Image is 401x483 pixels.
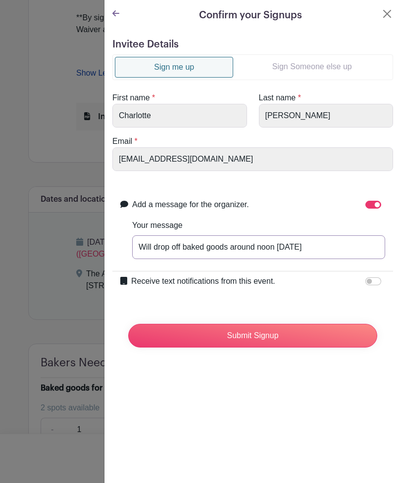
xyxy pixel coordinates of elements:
[132,199,249,211] label: Add a message for the organizer.
[112,39,393,50] h5: Invitee Details
[132,220,183,231] label: Your message
[381,8,393,20] button: Close
[115,57,233,78] a: Sign me up
[199,8,302,23] h5: Confirm your Signups
[128,324,377,348] input: Submit Signup
[112,92,150,104] label: First name
[233,57,391,77] a: Sign Someone else up
[131,275,275,287] label: Receive text notifications from this event.
[259,92,296,104] label: Last name
[112,135,132,147] label: Email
